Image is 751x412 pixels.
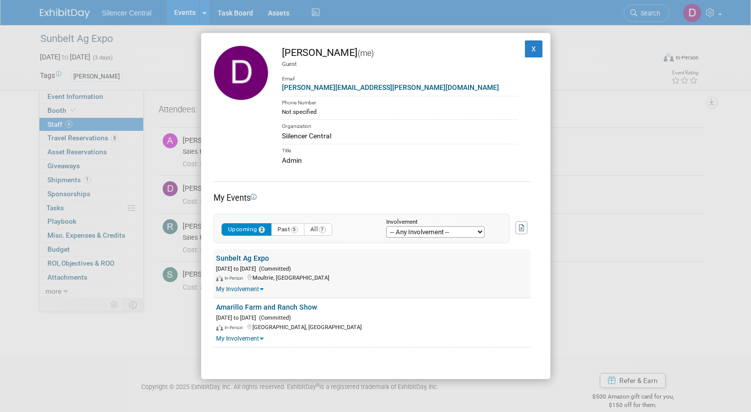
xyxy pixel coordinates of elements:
div: Involvement [386,219,494,226]
a: My Involvement [216,286,263,293]
span: 7 [319,226,326,233]
div: [DATE] to [DATE] [216,264,530,273]
div: [GEOGRAPHIC_DATA], [GEOGRAPHIC_DATA] [216,322,530,332]
img: In-Person Event [216,325,223,331]
span: (Committed) [256,266,291,272]
span: 5 [291,226,298,233]
img: Dean Woods [214,45,268,100]
a: Amarillo Farm and Ranch Show [216,303,317,311]
div: Moultrie, [GEOGRAPHIC_DATA] [216,273,530,282]
div: [PERSON_NAME] [282,45,517,60]
a: [PERSON_NAME][EMAIL_ADDRESS][PERSON_NAME][DOMAIN_NAME] [282,83,499,91]
button: All7 [304,223,332,236]
span: 2 [258,226,265,233]
span: In-Person [225,276,246,281]
div: Admin [282,155,517,166]
a: Sunbelt Ag Expo [216,254,269,262]
a: My Involvement [216,335,263,342]
button: Upcoming2 [222,223,272,236]
div: Organization [282,119,517,131]
div: [DATE] to [DATE] [216,313,530,322]
span: (me) [357,48,374,58]
div: Phone Number [282,96,517,107]
button: Past5 [271,223,304,236]
div: My Events [214,192,530,204]
div: Email [282,68,517,83]
span: (Committed) [256,315,291,321]
button: X [525,40,543,57]
span: In-Person [225,325,246,330]
div: Not specified [282,107,517,116]
div: Guest [282,60,517,68]
div: Title [282,144,517,155]
div: Siilencer Central [282,131,517,141]
img: In-Person Event [216,276,223,282]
